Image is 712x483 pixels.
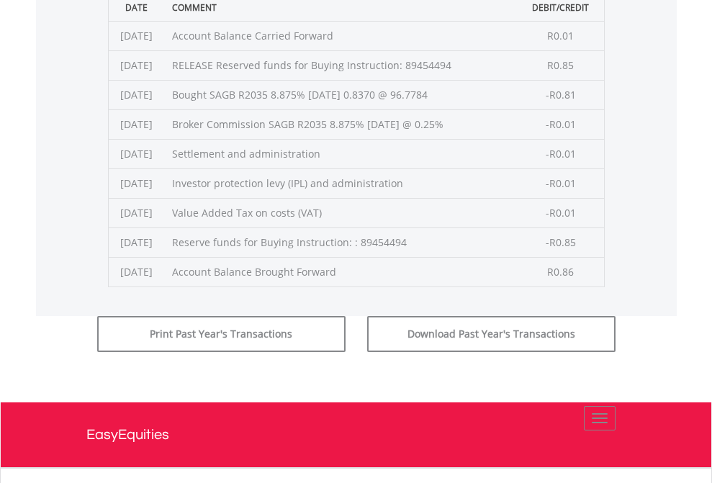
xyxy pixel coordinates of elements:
[108,80,165,109] td: [DATE]
[546,206,576,220] span: -R0.01
[165,198,518,227] td: Value Added Tax on costs (VAT)
[97,316,346,352] button: Print Past Year's Transactions
[165,168,518,198] td: Investor protection levy (IPL) and administration
[547,265,574,279] span: R0.86
[165,80,518,109] td: Bought SAGB R2035 8.875% [DATE] 0.8370 @ 96.7784
[165,257,518,286] td: Account Balance Brought Forward
[546,117,576,131] span: -R0.01
[165,21,518,50] td: Account Balance Carried Forward
[165,139,518,168] td: Settlement and administration
[547,29,574,42] span: R0.01
[165,109,518,139] td: Broker Commission SAGB R2035 8.875% [DATE] @ 0.25%
[546,88,576,101] span: -R0.81
[165,227,518,257] td: Reserve funds for Buying Instruction: : 89454494
[108,50,165,80] td: [DATE]
[547,58,574,72] span: R0.85
[108,227,165,257] td: [DATE]
[108,257,165,286] td: [DATE]
[108,168,165,198] td: [DATE]
[165,50,518,80] td: RELEASE Reserved funds for Buying Instruction: 89454494
[108,198,165,227] td: [DATE]
[108,21,165,50] td: [DATE]
[546,176,576,190] span: -R0.01
[108,109,165,139] td: [DATE]
[108,139,165,168] td: [DATE]
[86,402,626,467] a: EasyEquities
[367,316,616,352] button: Download Past Year's Transactions
[546,235,576,249] span: -R0.85
[546,147,576,161] span: -R0.01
